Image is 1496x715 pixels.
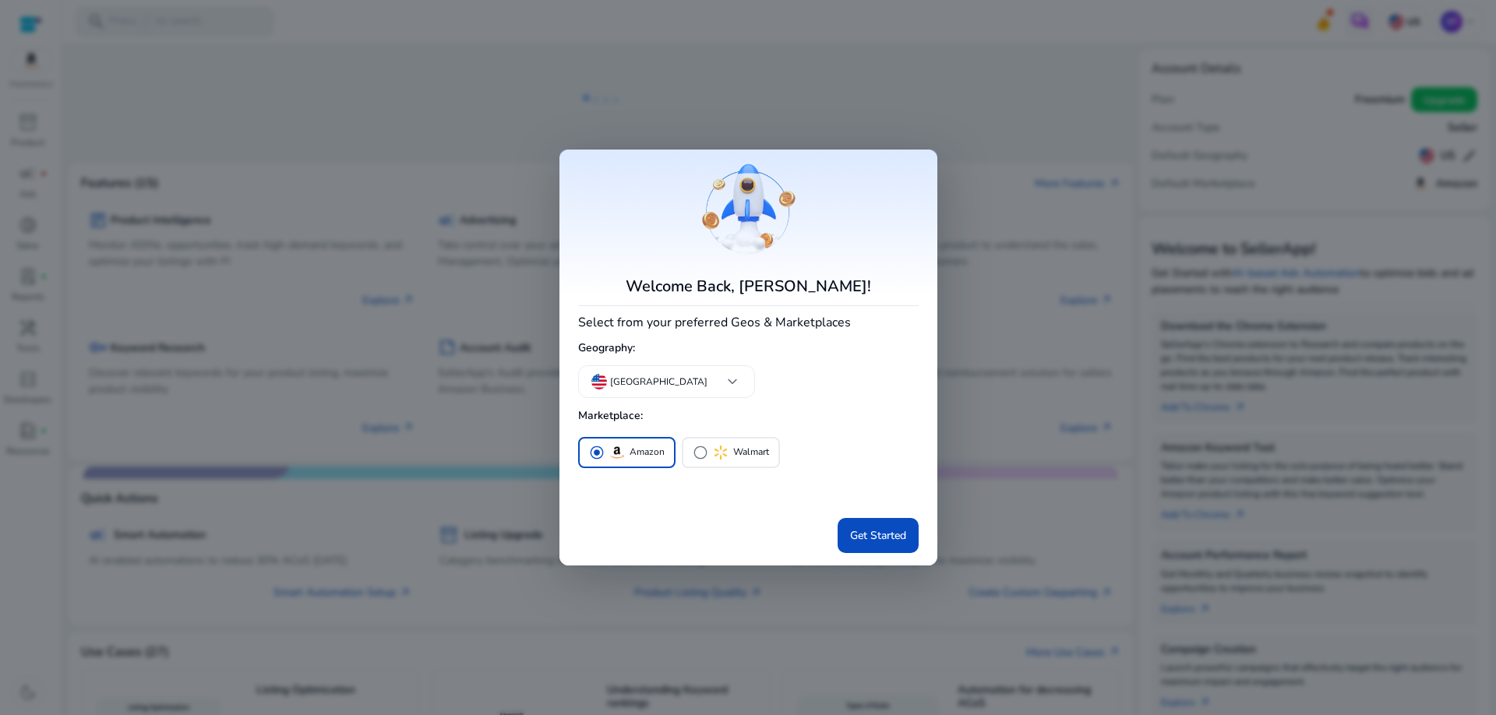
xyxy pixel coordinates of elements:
h5: Geography: [578,336,919,361]
span: Get Started [850,527,906,544]
img: amazon.svg [608,443,626,462]
h5: Marketplace: [578,403,919,429]
button: Get Started [838,518,919,553]
span: radio_button_checked [589,445,605,460]
p: Walmart [733,444,769,460]
span: radio_button_unchecked [693,445,708,460]
img: walmart.svg [711,443,730,462]
span: keyboard_arrow_down [723,372,742,391]
p: [GEOGRAPHIC_DATA] [610,375,707,389]
p: Amazon [630,444,665,460]
img: us.svg [591,374,607,389]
